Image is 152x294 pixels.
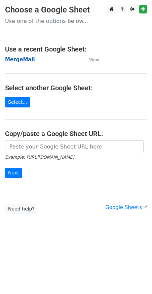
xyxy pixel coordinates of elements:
[5,155,74,160] small: Example: [URL][DOMAIN_NAME]
[5,130,147,138] h4: Copy/paste a Google Sheet URL:
[105,204,147,210] a: Google Sheets
[118,262,152,294] iframe: Chat Widget
[5,204,38,214] a: Need help?
[5,97,30,107] a: Select...
[5,84,147,92] h4: Select another Google Sheet:
[89,57,99,62] small: View
[5,140,144,153] input: Paste your Google Sheet URL here
[5,18,147,25] p: Use one of the options below...
[82,57,99,63] a: View
[5,57,35,63] a: MergeMail
[5,5,147,15] h3: Choose a Google Sheet
[5,45,147,53] h4: Use a recent Google Sheet:
[5,168,22,178] input: Next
